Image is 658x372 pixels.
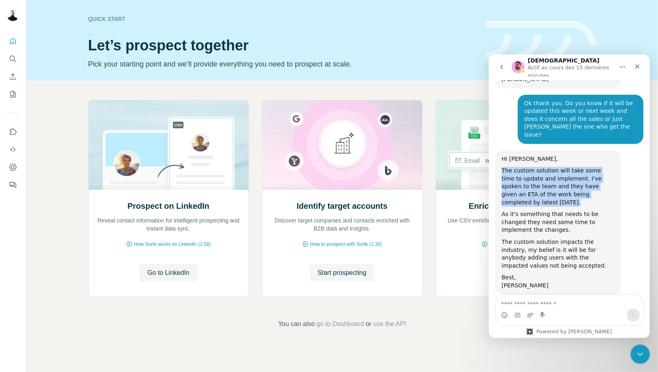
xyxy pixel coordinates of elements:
[6,160,19,175] button: Dashboard
[318,268,367,278] span: Start prospecting
[6,52,19,66] button: Search
[486,21,596,60] img: banner
[88,58,477,70] p: Pick your starting point and we’ll provide everything you need to prospect at scale.
[6,87,19,102] button: My lists
[6,142,19,157] button: Use Surfe API
[278,319,315,329] span: You can also
[469,200,563,212] h2: Enrich your contact lists
[489,54,650,338] iframe: Intercom live chat
[6,8,19,21] img: Avatar
[97,216,241,233] p: Reveal contact information for intelligent prospecting and instant data sync.
[88,15,477,23] div: Quick start
[127,200,209,212] h2: Prospect on LinkedIn
[6,178,19,192] button: Feedback
[631,345,650,364] iframe: Intercom live chat
[366,319,372,329] span: or
[316,319,364,329] button: go to Dashboard
[310,241,382,248] span: How to prospect with Surfe (1:30)
[444,216,588,233] p: Use CSV enrichment to confirm you are using the best data available.
[139,264,197,282] button: Go to LinkedIn
[373,319,406,329] button: use the API
[6,34,19,48] button: Quick start
[270,216,414,233] p: Discover target companies and contacts enriched with B2B data and insights.
[147,268,189,278] span: Go to LinkedIn
[134,241,211,248] span: How Surfe works on LinkedIn (1:58)
[297,200,388,212] h2: Identify target accounts
[6,69,19,84] button: Enrich CSV
[310,264,375,282] button: Start prospecting
[88,100,249,190] img: Prospect on LinkedIn
[88,37,477,54] h1: Let’s prospect together
[6,125,19,139] button: Use Surfe on LinkedIn
[262,100,423,190] img: Identify target accounts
